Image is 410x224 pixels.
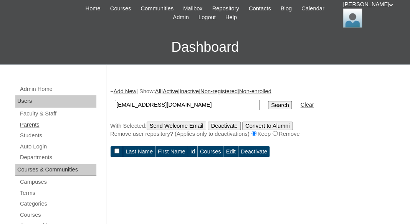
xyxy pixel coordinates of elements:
a: Courses [106,4,135,13]
a: All [155,88,161,94]
a: Blog [277,4,296,13]
input: Deactivate [208,122,240,130]
input: Convert to Alumni [242,122,293,130]
a: Admin Home [19,84,96,94]
a: Inactive [180,88,199,94]
a: Clear [300,102,314,108]
a: Add New [114,88,136,94]
span: Logout [198,13,216,22]
td: First Name [155,146,188,157]
td: Id [188,146,197,157]
a: Active [163,88,178,94]
span: Communities [141,4,174,13]
input: Send Welcome Email [147,122,207,130]
a: Faculty & Staff [19,109,96,119]
td: Edit [223,146,238,157]
a: Non-enrolled [239,88,271,94]
a: Students [19,131,96,140]
span: Contacts [249,4,271,13]
span: Admin [173,13,189,22]
div: [PERSON_NAME] [343,0,402,28]
a: Courses [19,210,96,220]
td: Deactivate [238,146,269,157]
a: Logout [195,13,220,22]
h3: Dashboard [4,30,406,64]
span: Calendar [301,4,324,13]
span: Blog [281,4,292,13]
span: Repository [212,4,239,13]
div: Courses & Communities [15,164,96,176]
a: Admin [169,13,193,22]
div: Remove user repository? (Applies only to deactivations) Keep Remove [110,130,402,138]
a: Communities [137,4,177,13]
div: Users [15,95,96,107]
input: Search [115,100,260,110]
td: Last Name [123,146,155,157]
span: Courses [110,4,131,13]
a: Help [222,13,241,22]
a: Mailbox [179,4,207,13]
input: Search [268,101,292,109]
a: Contacts [245,4,275,13]
a: Repository [208,4,243,13]
a: Home [81,4,104,13]
span: Home [85,4,100,13]
img: Thomas Lambert [343,8,362,28]
td: Courses [198,146,223,157]
a: Non-registered [200,88,238,94]
a: Parents [19,120,96,130]
div: + | Show: | | | | [110,87,402,138]
a: Departments [19,153,96,162]
a: Terms [19,188,96,198]
span: Help [225,13,237,22]
div: With Selected: [110,122,402,138]
a: Auto Login [19,142,96,152]
span: Mailbox [183,4,203,13]
a: Campuses [19,177,96,187]
a: Calendar [298,4,328,13]
a: Categories [19,199,96,209]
